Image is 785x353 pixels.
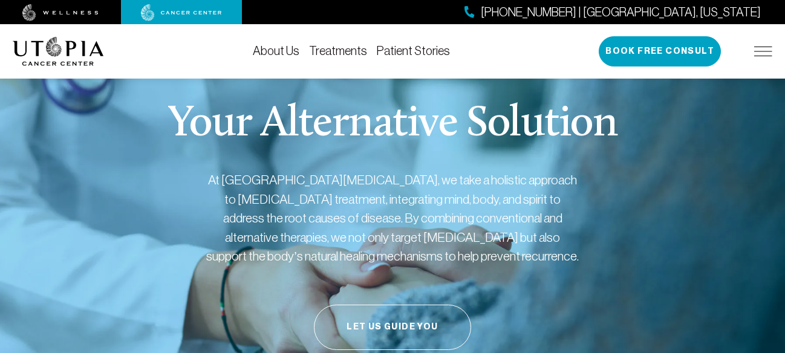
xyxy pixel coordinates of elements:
[309,44,367,57] a: Treatments
[464,4,761,21] a: [PHONE_NUMBER] | [GEOGRAPHIC_DATA], [US_STATE]
[253,44,299,57] a: About Us
[314,305,471,350] button: Let Us Guide You
[13,37,104,66] img: logo
[481,4,761,21] span: [PHONE_NUMBER] | [GEOGRAPHIC_DATA], [US_STATE]
[377,44,450,57] a: Patient Stories
[205,170,580,266] p: At [GEOGRAPHIC_DATA][MEDICAL_DATA], we take a holistic approach to [MEDICAL_DATA] treatment, inte...
[754,47,772,56] img: icon-hamburger
[22,4,99,21] img: wellness
[168,103,617,146] p: Your Alternative Solution
[141,4,222,21] img: cancer center
[599,36,721,66] button: Book Free Consult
